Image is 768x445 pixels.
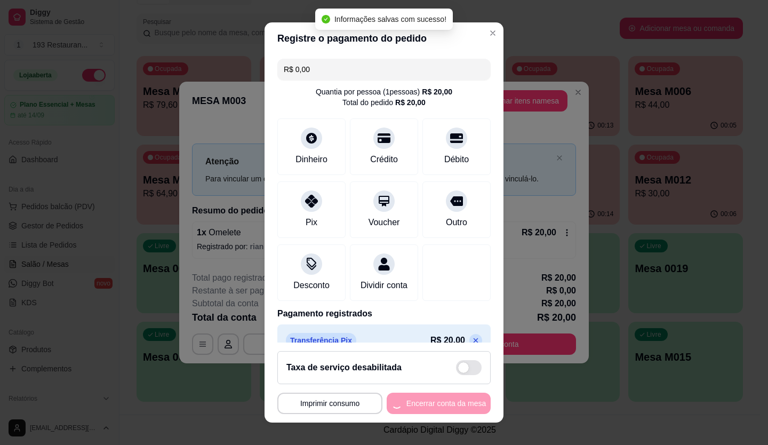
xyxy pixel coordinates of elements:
[265,22,503,54] header: Registre o pagamento do pedido
[334,15,446,23] span: Informações salvas com sucesso!
[361,279,407,292] div: Dividir conta
[484,25,501,42] button: Close
[444,153,469,166] div: Débito
[369,216,400,229] div: Voucher
[295,153,327,166] div: Dinheiro
[286,333,356,348] p: Transferência Pix
[446,216,467,229] div: Outro
[286,361,402,374] h2: Taxa de serviço desabilitada
[370,153,398,166] div: Crédito
[293,279,330,292] div: Desconto
[342,97,426,108] div: Total do pedido
[395,97,426,108] div: R$ 20,00
[277,393,382,414] button: Imprimir consumo
[306,216,317,229] div: Pix
[277,307,491,320] p: Pagamento registrados
[430,334,465,347] p: R$ 20,00
[316,86,452,97] div: Quantia por pessoa ( 1 pessoas)
[284,59,484,80] input: Ex.: hambúrguer de cordeiro
[322,15,330,23] span: check-circle
[422,86,452,97] div: R$ 20,00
